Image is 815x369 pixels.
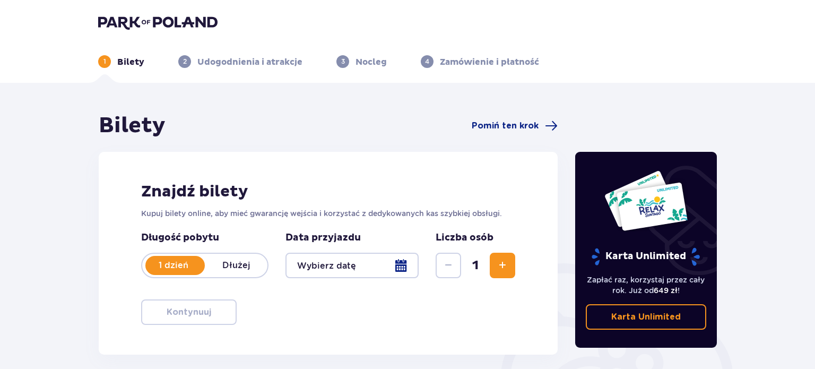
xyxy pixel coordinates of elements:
p: Zamówienie i płatność [440,56,539,68]
div: 4Zamówienie i płatność [421,55,539,68]
p: Zapłać raz, korzystaj przez cały rok. Już od ! [586,274,707,296]
div: 1Bilety [98,55,144,68]
img: Dwie karty całoroczne do Suntago z napisem 'UNLIMITED RELAX', na białym tle z tropikalnymi liśćmi... [604,170,688,231]
p: Kupuj bilety online, aby mieć gwarancję wejścia i korzystać z dedykowanych kas szybkiej obsługi. [141,208,515,219]
p: 1 dzień [142,260,205,271]
p: 3 [341,57,345,66]
a: Pomiń ten krok [472,119,558,132]
button: Zwiększ [490,253,515,278]
p: 1 [103,57,106,66]
p: Karta Unlimited [591,247,701,266]
p: Kontynuuj [167,306,211,318]
h1: Bilety [99,113,166,139]
p: Długość pobytu [141,231,268,244]
p: Udogodnienia i atrakcje [197,56,302,68]
div: 2Udogodnienia i atrakcje [178,55,302,68]
p: Nocleg [356,56,387,68]
img: Park of Poland logo [98,15,218,30]
p: Data przyjazdu [285,231,361,244]
button: Kontynuuj [141,299,237,325]
h2: Znajdź bilety [141,182,515,202]
div: 3Nocleg [336,55,387,68]
span: Pomiń ten krok [472,120,539,132]
p: Dłużej [205,260,267,271]
p: Karta Unlimited [611,311,681,323]
span: 649 zł [654,286,678,295]
button: Zmniejsz [436,253,461,278]
p: 2 [183,57,187,66]
p: Bilety [117,56,144,68]
a: Karta Unlimited [586,304,707,330]
p: Liczba osób [436,231,493,244]
p: 4 [425,57,429,66]
span: 1 [463,258,488,273]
